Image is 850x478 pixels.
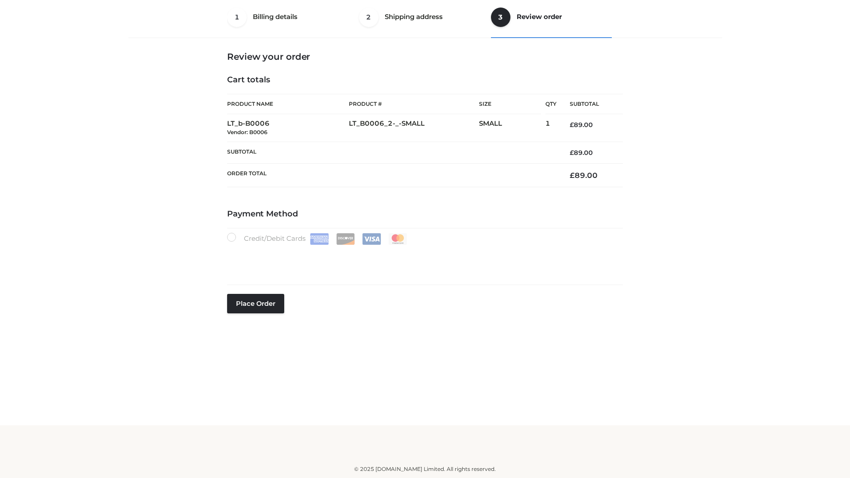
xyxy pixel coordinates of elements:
td: LT_b-B0006 [227,114,349,142]
bdi: 89.00 [570,171,598,180]
th: Product # [349,94,479,114]
img: Visa [362,233,381,245]
h4: Payment Method [227,209,623,219]
td: 1 [545,114,556,142]
th: Product Name [227,94,349,114]
small: Vendor: B0006 [227,129,267,135]
img: Amex [310,233,329,245]
bdi: 89.00 [570,149,593,157]
th: Subtotal [227,142,556,163]
th: Subtotal [556,94,623,114]
h4: Cart totals [227,75,623,85]
td: SMALL [479,114,545,142]
bdi: 89.00 [570,121,593,129]
span: £ [570,149,574,157]
span: £ [570,121,574,129]
span: £ [570,171,575,180]
div: © 2025 [DOMAIN_NAME] Limited. All rights reserved. [131,465,719,474]
img: Discover [336,233,355,245]
th: Qty [545,94,556,114]
button: Place order [227,294,284,313]
th: Size [479,94,541,114]
th: Order Total [227,164,556,187]
img: Mastercard [388,233,407,245]
h3: Review your order [227,51,623,62]
iframe: Secure payment input frame [225,243,621,275]
td: LT_B0006_2-_-SMALL [349,114,479,142]
label: Credit/Debit Cards [227,233,408,245]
